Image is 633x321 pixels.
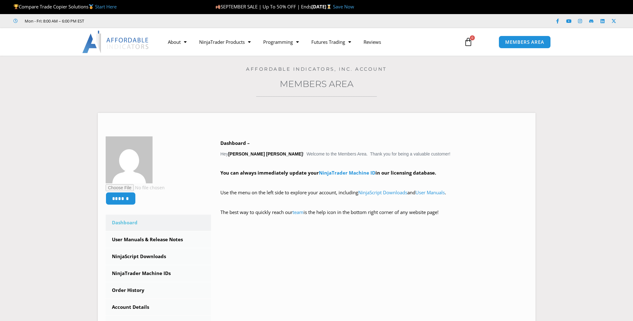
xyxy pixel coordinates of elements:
a: Save Now [333,3,354,10]
a: Futures Trading [305,35,357,49]
a: Reviews [357,35,387,49]
a: Account Details [106,299,211,315]
strong: [DATE] [311,3,333,10]
img: 🏆 [14,4,18,9]
a: NinjaScript Downloads [106,248,211,265]
img: LogoAI | Affordable Indicators – NinjaTrader [82,31,149,53]
a: Dashboard [106,215,211,231]
a: Affordable Indicators, Inc. Account [246,66,387,72]
span: MEMBERS AREA [505,40,544,44]
a: team [293,209,304,215]
span: Mon - Fri: 8:00 AM – 6:00 PM EST [23,17,84,25]
b: Dashboard – [220,140,250,146]
span: SEPTEMBER SALE | Up To 50% OFF | Ends [215,3,311,10]
a: NinjaTrader Machine IDs [106,265,211,282]
a: NinjaScript Downloads [358,189,407,196]
div: Hey ! Welcome to the Members Area. Thank you for being a valuable customer! [220,139,528,226]
img: 🍂 [216,4,220,9]
nav: Menu [162,35,457,49]
span: 0 [470,35,475,40]
a: MEMBERS AREA [499,36,551,48]
a: Start Here [95,3,117,10]
p: The best way to quickly reach our is the help icon in the bottom right corner of any website page! [220,208,528,226]
span: Compare Trade Copier Solutions [13,3,117,10]
img: 🥇 [89,4,93,9]
strong: You can always immediately update your in our licensing database. [220,170,436,176]
iframe: Customer reviews powered by Trustpilot [93,18,187,24]
a: User Manuals [415,189,445,196]
a: Order History [106,282,211,298]
a: About [162,35,193,49]
a: NinjaTrader Products [193,35,257,49]
a: Programming [257,35,305,49]
p: Use the menu on the left side to explore your account, including and . [220,188,528,206]
a: Members Area [280,79,354,89]
a: NinjaTrader Machine ID [319,170,375,176]
a: 0 [455,33,482,51]
strong: [PERSON_NAME] [PERSON_NAME] [228,151,303,156]
img: ⌛ [327,4,331,9]
img: e8feb1ff8a5dfe589b667e4ba2618df02988beae940df039e8f2b8c095e55221 [106,136,153,183]
a: User Manuals & Release Notes [106,232,211,248]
